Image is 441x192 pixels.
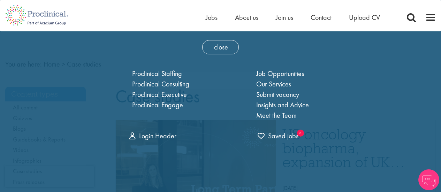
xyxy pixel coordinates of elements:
[256,111,297,120] a: Meet the Team
[256,79,291,89] a: Our Services
[206,13,218,22] a: Jobs
[311,13,332,22] a: Contact
[132,69,182,78] a: Proclinical Staffing
[132,79,189,89] a: Proclinical Consulting
[132,90,187,99] a: Proclinical Executive
[235,13,258,22] a: About us
[202,40,239,54] span: close
[256,90,299,99] a: Submit vacancy
[297,130,304,137] sub: 0
[258,131,298,140] span: Saved jobs
[258,131,298,141] a: 0 jobs in shortlist
[418,169,439,190] img: Chatbot
[256,100,309,109] a: Insights and Advice
[132,100,183,109] a: Proclinical Engage
[276,13,293,22] a: Join us
[129,131,176,140] a: Login Header
[349,13,380,22] a: Upload CV
[256,69,304,78] a: Job Opportunities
